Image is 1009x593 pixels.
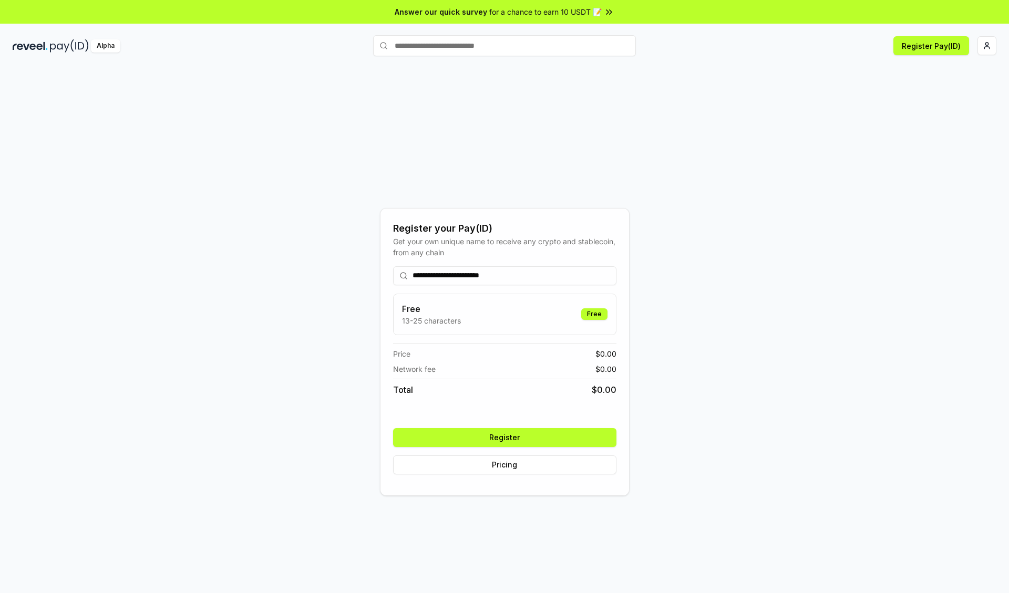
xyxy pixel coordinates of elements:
[595,363,616,374] span: $ 0.00
[581,308,608,320] div: Free
[393,348,410,359] span: Price
[402,315,461,326] p: 13-25 characters
[393,428,616,447] button: Register
[592,383,616,396] span: $ 0.00
[595,348,616,359] span: $ 0.00
[489,6,602,17] span: for a chance to earn 10 USDT 📝
[402,303,461,315] h3: Free
[393,363,436,374] span: Network fee
[13,39,48,53] img: reveel_dark
[393,455,616,474] button: Pricing
[893,36,969,55] button: Register Pay(ID)
[393,236,616,258] div: Get your own unique name to receive any crypto and stablecoin, from any chain
[393,221,616,236] div: Register your Pay(ID)
[393,383,413,396] span: Total
[395,6,487,17] span: Answer our quick survey
[50,39,89,53] img: pay_id
[91,39,120,53] div: Alpha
